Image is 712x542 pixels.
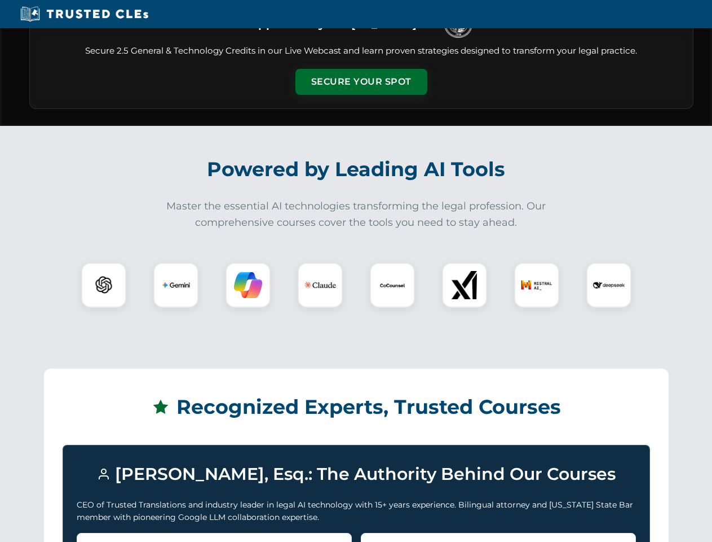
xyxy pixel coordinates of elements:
[521,269,552,301] img: Mistral AI Logo
[77,499,636,524] p: CEO of Trusted Translations and industry leader in legal AI technology with 15+ years experience....
[370,263,415,308] div: CoCounsel
[298,263,343,308] div: Claude
[304,269,336,301] img: Claude Logo
[442,263,487,308] div: xAI
[162,271,190,299] img: Gemini Logo
[450,271,479,299] img: xAI Logo
[234,271,262,299] img: Copilot Logo
[225,263,271,308] div: Copilot
[81,263,126,308] div: ChatGPT
[77,459,636,489] h3: [PERSON_NAME], Esq.: The Authority Behind Our Courses
[514,263,559,308] div: Mistral AI
[295,69,427,95] button: Secure Your Spot
[63,387,650,427] h2: Recognized Experts, Trusted Courses
[87,269,120,301] img: ChatGPT Logo
[43,45,679,58] p: Secure 2.5 General & Technology Credits in our Live Webcast and learn proven strategies designed ...
[593,269,625,301] img: DeepSeek Logo
[17,6,152,23] img: Trusted CLEs
[159,198,554,231] p: Master the essential AI technologies transforming the legal profession. Our comprehensive courses...
[44,150,669,189] h2: Powered by Leading AI Tools
[586,263,631,308] div: DeepSeek
[378,271,406,299] img: CoCounsel Logo
[153,263,198,308] div: Gemini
